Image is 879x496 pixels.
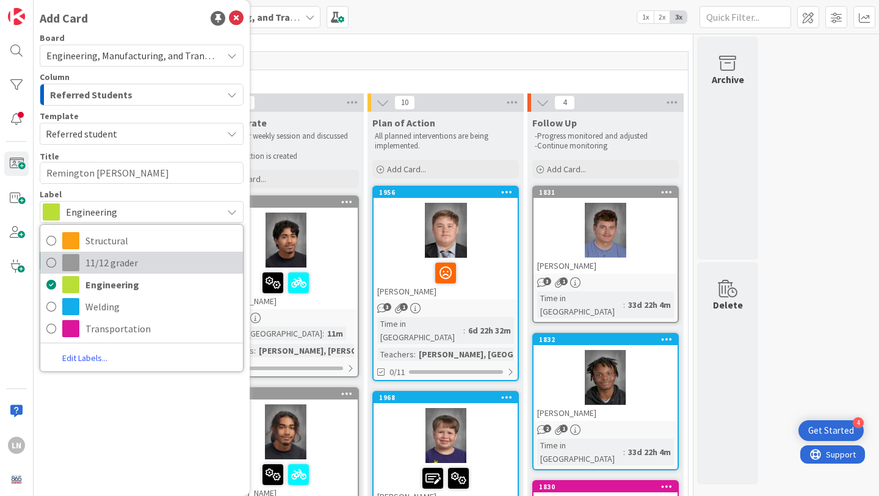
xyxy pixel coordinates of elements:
span: Follow Up [532,117,577,129]
div: 1832[PERSON_NAME] [534,334,678,421]
span: 3 [543,277,551,285]
span: : [463,324,465,337]
span: Engineering, Manufacturing, and Transportation [46,49,250,62]
span: Engineering [85,275,237,294]
div: 1831 [539,188,678,197]
div: 2199 [214,388,358,399]
div: [PERSON_NAME] [214,268,358,309]
span: 10 [394,95,415,110]
span: Referred student [46,126,213,142]
span: Academy Students (10th Grade) [49,73,673,86]
div: 1956 [374,187,518,198]
div: 33d 22h 4m [625,445,674,459]
div: 33d 22h 4m [625,298,674,312]
div: 2200 [219,198,358,206]
a: Edit Labels... [40,350,129,367]
a: Welding [40,296,243,318]
span: 1x [637,11,654,23]
span: EMT [45,31,678,43]
div: Time in [GEOGRAPHIC_DATA] [537,291,623,318]
div: 4 [853,417,864,428]
div: 1956[PERSON_NAME] [374,187,518,299]
p: -Met at our weekly session and discussed student [215,131,356,151]
div: 6d 22h 32m [465,324,514,337]
span: : [623,298,625,312]
span: Template [40,112,79,120]
div: Open Get Started checklist, remaining modules: 4 [798,420,864,441]
span: 3 [383,303,391,311]
span: 1 [400,303,408,311]
div: [PERSON_NAME], [GEOGRAPHIC_DATA]... [416,348,581,361]
div: 2199 [219,390,358,398]
div: LN [8,437,25,454]
div: 1830 [534,481,678,492]
div: Time in [GEOGRAPHIC_DATA] [217,327,322,340]
span: Engineering [66,203,216,221]
span: Referred Students [50,87,132,103]
div: 1832 [534,334,678,345]
div: Time in [GEOGRAPHIC_DATA] [377,317,463,344]
div: 1832 [539,335,678,344]
span: Plan of Action [372,117,435,129]
div: [PERSON_NAME] [534,258,678,274]
a: Engineering [40,274,243,296]
a: Structural [40,230,243,252]
div: Archive [712,72,744,87]
span: Structural [85,232,237,250]
span: Support [26,2,56,16]
img: avatar [8,471,25,488]
span: Welding [85,297,237,316]
div: 1956 [379,188,518,197]
textarea: Remington [PERSON_NAME] [40,162,244,184]
div: Time in [GEOGRAPHIC_DATA] [537,439,623,465]
span: 4 [554,95,575,110]
label: Title [40,151,59,162]
span: 3x [670,11,687,23]
div: 1830 [539,483,678,491]
input: Quick Filter... [700,6,791,28]
span: : [322,327,324,340]
span: 2x [654,11,670,23]
span: Label [40,190,62,199]
p: All planned interventions are being implemented. [375,131,516,151]
div: 2200 [214,197,358,208]
span: Transportation [85,319,237,338]
div: Delete [713,297,743,312]
span: 2 [543,425,551,432]
span: : [414,348,416,361]
span: 0/11 [389,366,405,379]
div: [PERSON_NAME] [534,405,678,421]
span: 1 [560,277,568,285]
p: -Continue monitoring [535,141,676,151]
a: Transportation [40,318,243,340]
p: -Progress monitored and adjusted [535,131,676,141]
span: 11/12 grader [85,253,237,272]
img: Visit kanbanzone.com [8,8,25,25]
div: Get Started [808,425,854,437]
div: [PERSON_NAME] [374,258,518,299]
div: 1968 [374,392,518,403]
span: Add Card... [547,164,586,175]
button: Referred Students [40,84,244,106]
div: Teachers [377,348,414,361]
span: Column [40,73,70,81]
span: 1 [560,425,568,432]
div: 1968 [379,393,518,402]
div: 1831[PERSON_NAME] [534,187,678,274]
span: : [254,344,256,357]
span: Board [40,34,65,42]
span: : [623,445,625,459]
div: Add Card [40,9,88,27]
a: 11/12 grader [40,252,243,274]
div: 11m [324,327,346,340]
div: 1831 [534,187,678,198]
div: 2200[PERSON_NAME] [214,197,358,309]
div: [PERSON_NAME], [PERSON_NAME], P... [256,344,411,357]
p: -Plan of action is created [215,151,356,161]
span: Add Card... [387,164,426,175]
